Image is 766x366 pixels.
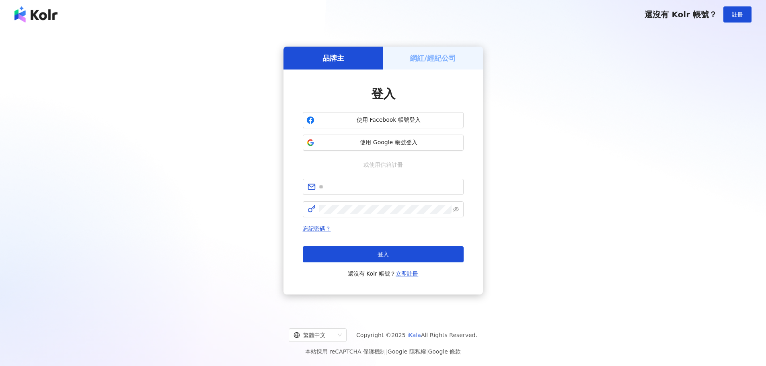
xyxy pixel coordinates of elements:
[428,348,461,355] a: Google 條款
[358,160,409,169] span: 或使用信箱註冊
[396,270,418,277] a: 立即註冊
[294,329,335,341] div: 繁體中文
[426,348,428,355] span: |
[305,347,461,356] span: 本站採用 reCAPTCHA 保護機制
[348,269,419,278] span: 還沒有 Kolr 帳號？
[303,225,331,232] a: 忘記密碼？
[356,330,477,340] span: Copyright © 2025 All Rights Reserved.
[303,135,464,151] button: 使用 Google 帳號登入
[322,53,344,63] h5: 品牌主
[645,10,717,19] span: 還沒有 Kolr 帳號？
[303,246,464,262] button: 登入
[371,87,395,101] span: 登入
[378,251,389,258] span: 登入
[386,348,388,355] span: |
[318,116,460,124] span: 使用 Facebook 帳號登入
[732,11,743,18] span: 註冊
[14,6,58,22] img: logo
[303,112,464,128] button: 使用 Facebook 帳號登入
[407,332,421,338] a: iKala
[388,348,426,355] a: Google 隱私權
[453,207,459,212] span: eye-invisible
[723,6,752,22] button: 註冊
[410,53,456,63] h5: 網紅/經紀公司
[318,139,460,147] span: 使用 Google 帳號登入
